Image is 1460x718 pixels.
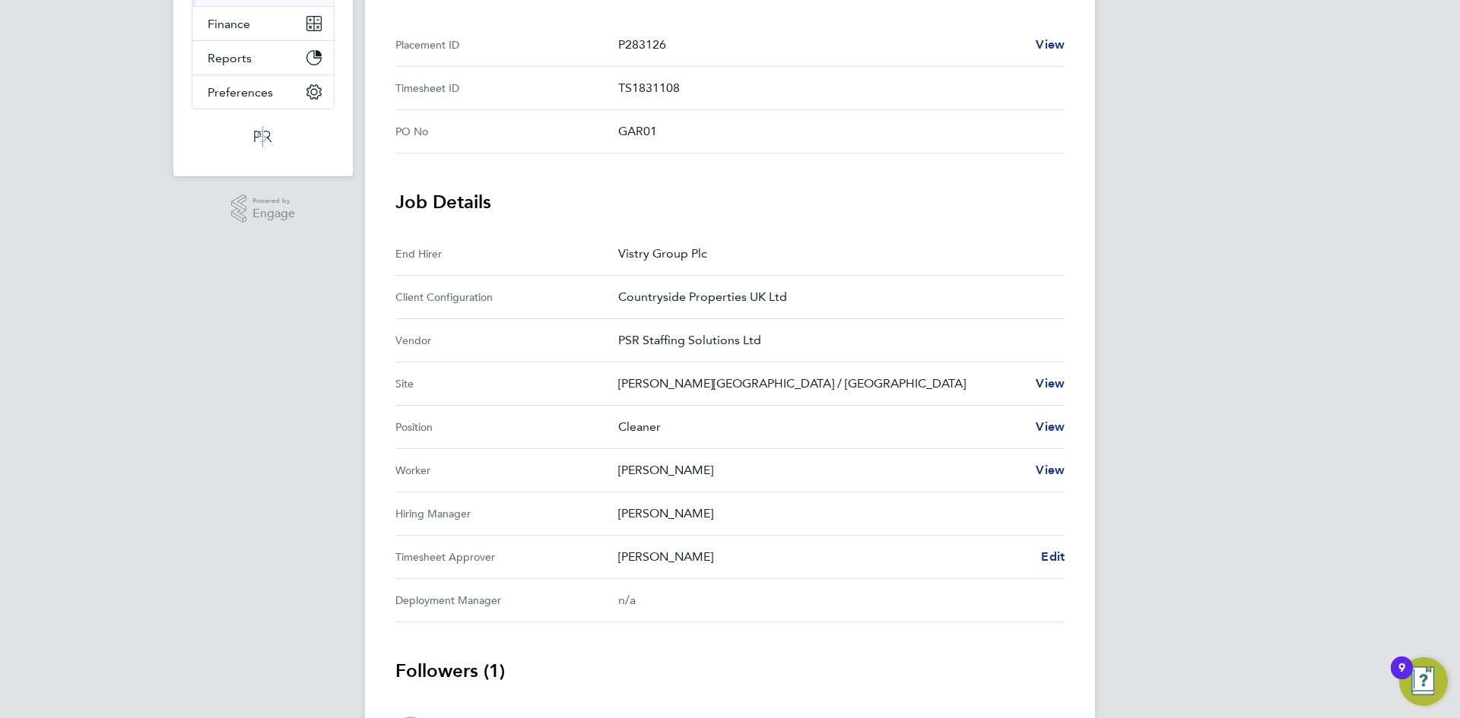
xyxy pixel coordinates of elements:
h3: Followers (1) [395,659,1065,683]
div: Vendor [395,331,618,350]
button: Open Resource Center, 9 new notifications [1399,657,1448,706]
button: Finance [192,7,334,40]
p: Cleaner [618,418,1024,436]
p: PSR Staffing Solutions Ltd [618,331,1052,350]
img: psrsolutions-logo-retina.png [249,125,277,149]
div: n/a [618,591,1040,609]
p: [PERSON_NAME][GEOGRAPHIC_DATA] / [GEOGRAPHIC_DATA] [618,375,1024,393]
p: [PERSON_NAME] [618,548,1029,566]
a: View [1036,375,1065,393]
p: TS1831108 [618,79,1052,97]
div: PO No [395,122,618,141]
div: Timesheet ID [395,79,618,97]
div: Hiring Manager [395,504,618,523]
span: View [1036,419,1065,434]
p: Countryside Properties UK Ltd [618,288,1052,306]
p: GAR01 [618,122,1052,141]
h3: Job Details [395,190,1065,214]
a: View [1036,418,1065,436]
p: [PERSON_NAME] [618,461,1024,479]
div: Deployment Manager [395,591,618,609]
div: Site [395,375,618,393]
span: Engage [252,207,295,220]
span: Edit [1041,549,1065,564]
p: [PERSON_NAME] [618,504,1052,523]
div: Worker [395,461,618,479]
span: Finance [208,17,250,31]
a: Edit [1041,548,1065,566]
span: Powered by [252,195,295,207]
span: Preferences [208,85,273,100]
button: Reports [192,41,334,74]
span: Reports [208,51,252,65]
div: End Hirer [395,245,618,263]
span: View [1036,463,1065,477]
a: Powered byEngage [231,195,296,223]
a: View [1036,461,1065,479]
div: Client Configuration [395,288,618,306]
a: View [1036,36,1065,54]
span: View [1036,37,1065,52]
div: Position [395,418,618,436]
button: Preferences [192,75,334,109]
div: 9 [1398,668,1405,688]
div: Timesheet Approver [395,548,618,566]
div: Placement ID [395,36,618,54]
p: P283126 [618,36,1024,54]
span: View [1036,376,1065,391]
a: Go to home page [192,125,335,149]
p: Vistry Group Plc [618,245,1052,263]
